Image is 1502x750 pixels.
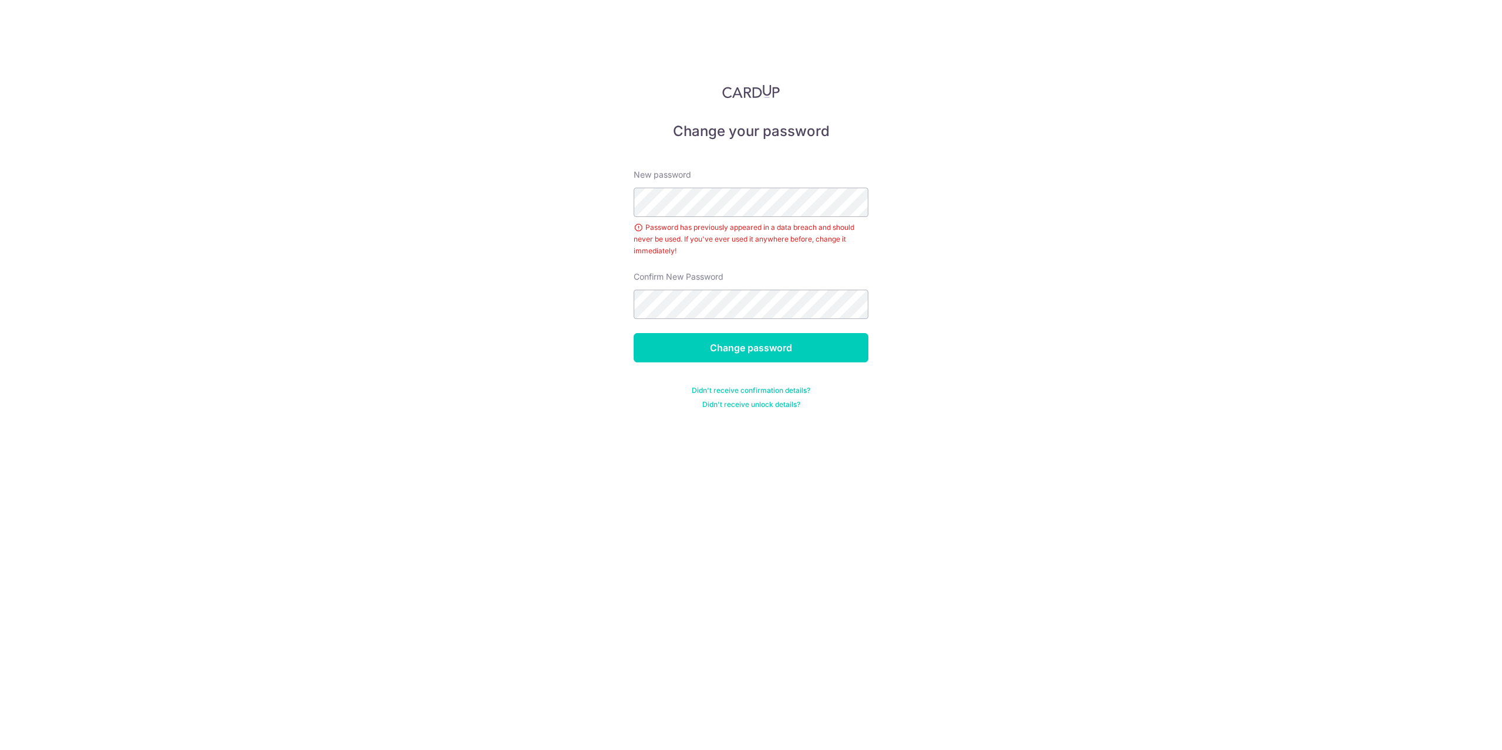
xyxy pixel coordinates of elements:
[692,386,810,395] a: Didn't receive confirmation details?
[722,84,780,99] img: CardUp Logo
[634,122,868,141] h5: Change your password
[634,333,868,362] input: Change password
[634,271,723,283] label: Confirm New Password
[634,222,868,257] div: Password has previously appeared in a data breach and should never be used. If you've ever used i...
[634,169,691,181] label: New password
[702,400,800,409] a: Didn't receive unlock details?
